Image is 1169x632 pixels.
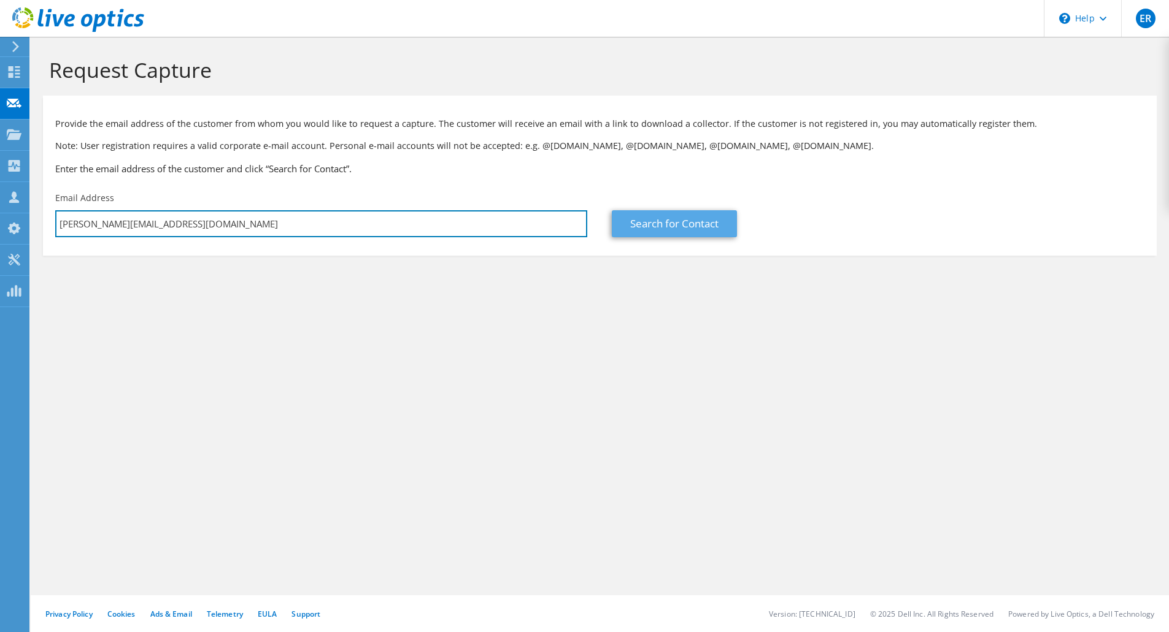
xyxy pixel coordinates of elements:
h3: Enter the email address of the customer and click “Search for Contact”. [55,162,1144,175]
a: Cookies [107,609,136,619]
p: Provide the email address of the customer from whom you would like to request a capture. The cust... [55,117,1144,131]
svg: \n [1059,13,1070,24]
label: Email Address [55,192,114,204]
li: © 2025 Dell Inc. All Rights Reserved [870,609,993,619]
a: Privacy Policy [45,609,93,619]
li: Powered by Live Optics, a Dell Technology [1008,609,1154,619]
p: Note: User registration requires a valid corporate e-mail account. Personal e-mail accounts will ... [55,139,1144,153]
a: Search for Contact [612,210,737,237]
a: Telemetry [207,609,243,619]
a: EULA [258,609,277,619]
h1: Request Capture [49,57,1144,83]
span: ER [1136,9,1155,28]
li: Version: [TECHNICAL_ID] [769,609,855,619]
a: Support [291,609,320,619]
a: Ads & Email [150,609,192,619]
